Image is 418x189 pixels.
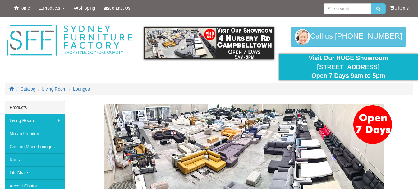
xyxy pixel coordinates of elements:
[42,87,67,92] a: Living Room
[34,0,69,16] a: Products
[324,3,371,14] input: Site search
[5,114,65,127] a: Living Room
[5,140,65,153] a: Custom Made Lounges
[100,0,135,16] a: Contact Us
[109,6,130,11] span: Contact Us
[78,6,95,11] span: Shipping
[283,54,413,80] div: Visit Our HUGE Showroom [STREET_ADDRESS] Open 7 Days 9am to 5pm
[5,127,65,140] a: Moran Furniture
[18,6,30,11] span: Home
[144,27,274,59] img: showroom.gif
[21,87,35,92] a: Catalog
[69,0,100,16] a: Shipping
[5,166,65,179] a: Lift Chairs
[5,101,65,114] div: Products
[390,5,409,11] li: 0 items
[5,153,65,166] a: Rugs
[5,24,135,57] img: Sydney Furniture Factory
[9,0,34,16] a: Home
[73,87,90,92] a: Lounges
[43,6,60,11] span: Products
